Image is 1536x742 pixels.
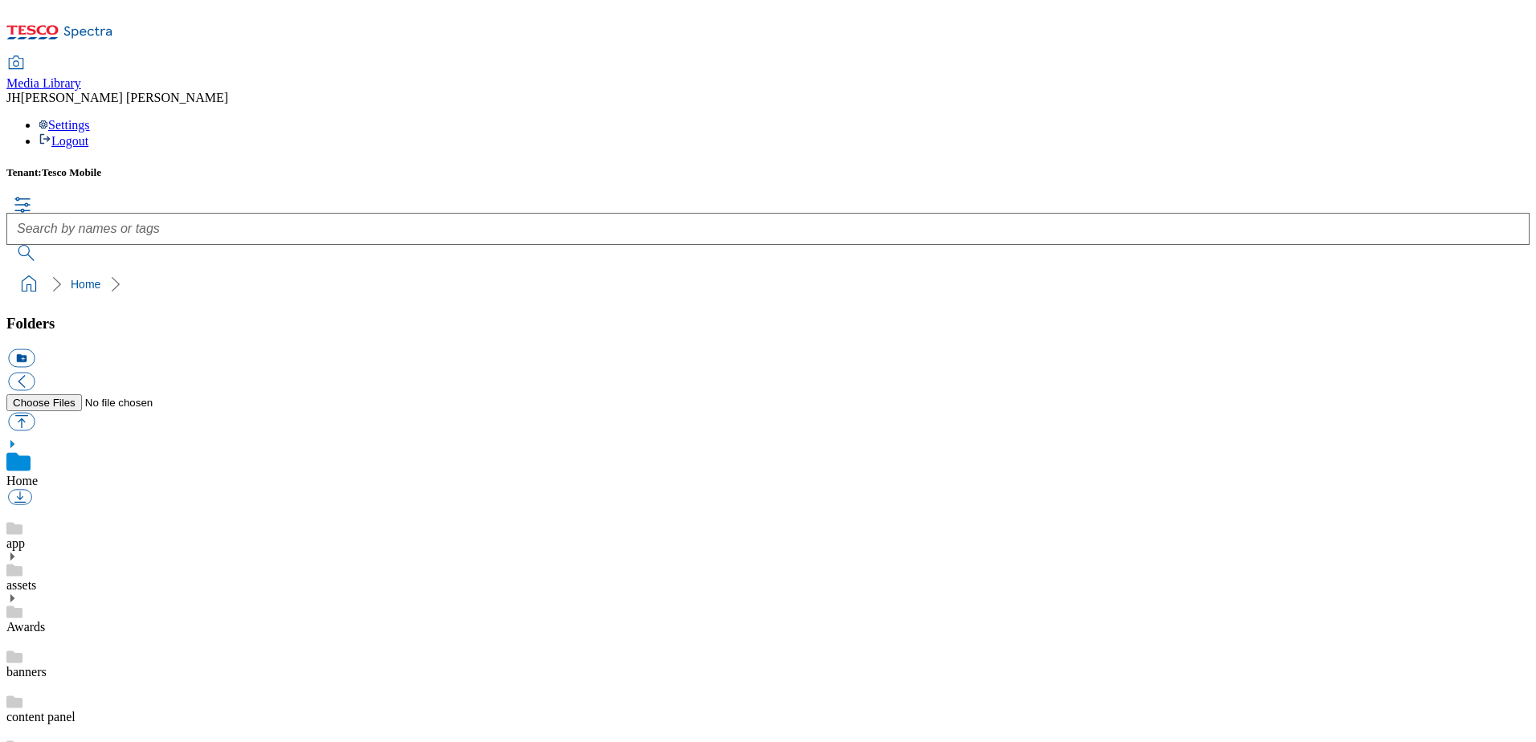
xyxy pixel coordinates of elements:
[71,278,100,291] a: Home
[6,76,81,90] span: Media Library
[16,271,42,297] a: home
[42,166,101,178] span: Tesco Mobile
[39,118,90,132] a: Settings
[6,57,81,91] a: Media Library
[6,665,47,679] a: banners
[6,91,21,104] span: JH
[6,166,1530,179] h5: Tenant:
[6,710,76,724] a: content panel
[39,134,88,148] a: Logout
[6,269,1530,300] nav: breadcrumb
[6,536,25,550] a: app
[6,213,1530,245] input: Search by names or tags
[21,91,228,104] span: [PERSON_NAME] [PERSON_NAME]
[6,474,38,487] a: Home
[6,578,36,592] a: assets
[6,315,1530,332] h3: Folders
[6,620,45,634] a: Awards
